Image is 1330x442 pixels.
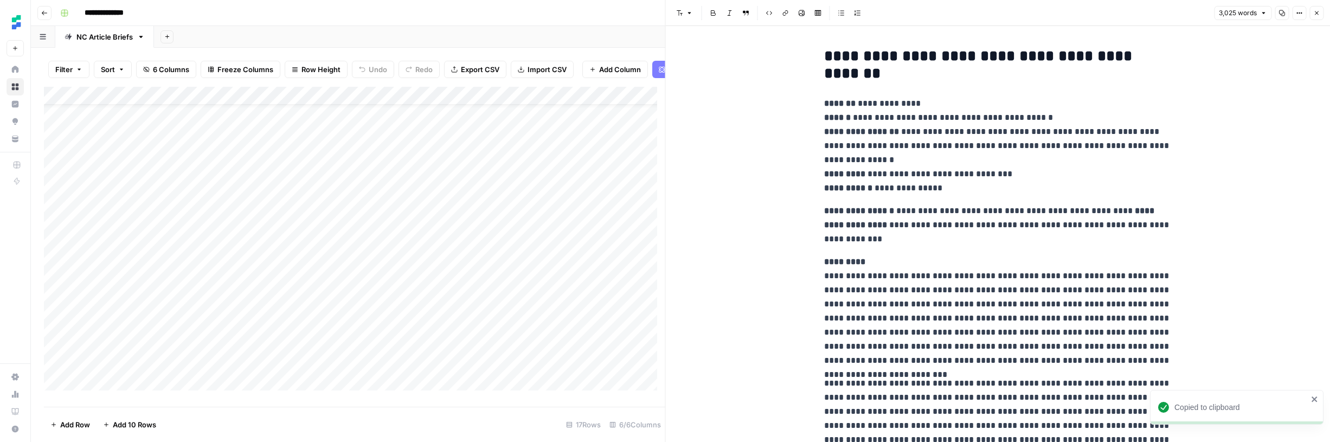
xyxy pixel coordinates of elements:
[76,31,133,42] div: NC Article Briefs
[399,61,440,78] button: Redo
[7,420,24,438] button: Help + Support
[444,61,506,78] button: Export CSV
[528,64,567,75] span: Import CSV
[7,130,24,148] a: Your Data
[352,61,394,78] button: Undo
[48,61,89,78] button: Filter
[605,416,665,433] div: 6/6 Columns
[1219,8,1257,18] span: 3,025 words
[7,12,26,32] img: Ten Speed Logo
[1174,402,1308,413] div: Copied to clipboard
[97,416,163,433] button: Add 10 Rows
[1311,395,1319,403] button: close
[599,64,641,75] span: Add Column
[369,64,387,75] span: Undo
[136,61,196,78] button: 6 Columns
[60,419,90,430] span: Add Row
[94,61,132,78] button: Sort
[44,416,97,433] button: Add Row
[7,9,24,36] button: Workspace: Ten Speed
[55,26,154,48] a: NC Article Briefs
[285,61,348,78] button: Row Height
[7,113,24,130] a: Opportunities
[153,64,189,75] span: 6 Columns
[7,403,24,420] a: Learning Hub
[113,419,156,430] span: Add 10 Rows
[415,64,433,75] span: Redo
[7,95,24,113] a: Insights
[101,64,115,75] span: Sort
[1214,6,1271,20] button: 3,025 words
[562,416,605,433] div: 17 Rows
[7,386,24,403] a: Usage
[7,78,24,95] a: Browse
[217,64,273,75] span: Freeze Columns
[301,64,340,75] span: Row Height
[55,64,73,75] span: Filter
[7,61,24,78] a: Home
[511,61,574,78] button: Import CSV
[7,368,24,386] a: Settings
[461,64,499,75] span: Export CSV
[582,61,648,78] button: Add Column
[201,61,280,78] button: Freeze Columns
